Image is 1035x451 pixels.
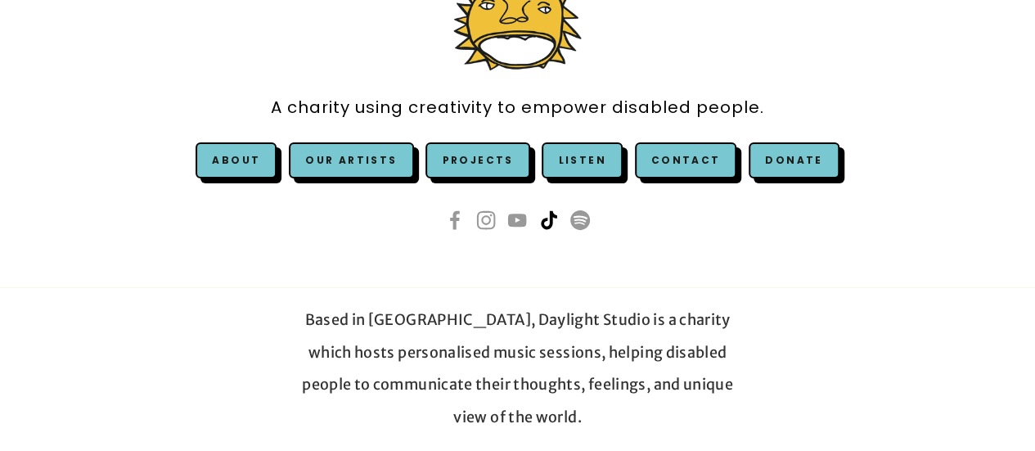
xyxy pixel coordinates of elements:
a: About [212,153,260,167]
a: A charity using creativity to empower disabled people. [271,89,764,126]
a: Donate [749,142,839,178]
a: Our Artists [289,142,413,178]
p: Based in [GEOGRAPHIC_DATA], Daylight Studio is a charity which hosts personalised music sessions,... [292,304,743,433]
a: Contact [635,142,737,178]
a: Projects [425,142,529,178]
a: Listen [558,153,605,167]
